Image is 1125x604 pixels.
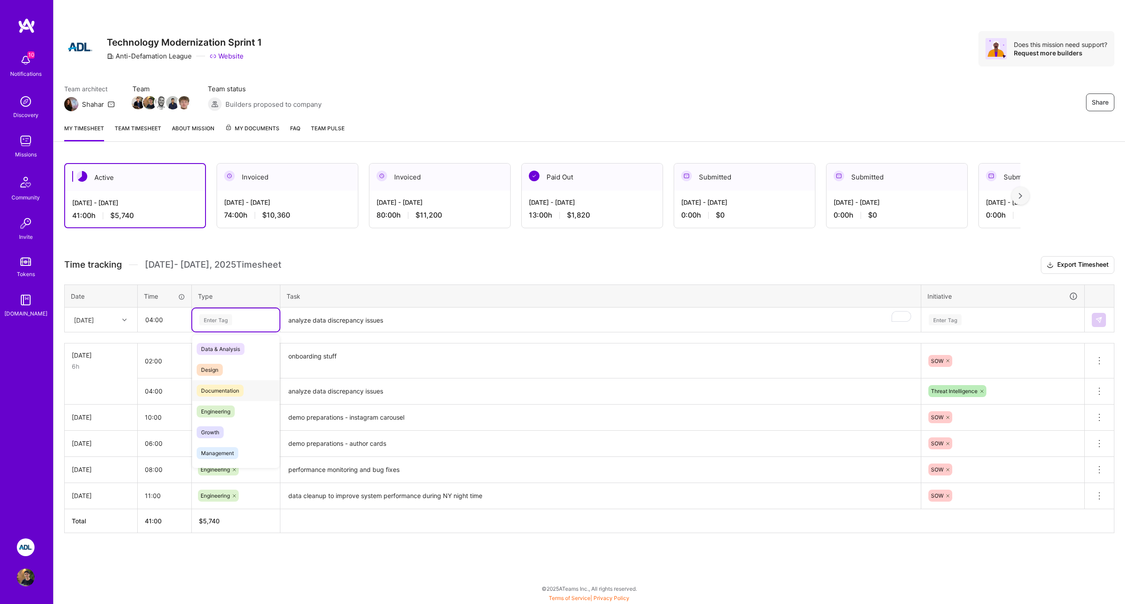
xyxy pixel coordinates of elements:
[138,379,191,403] input: HH:MM
[1041,256,1114,274] button: Export Timesheet
[143,96,156,109] img: Team Member Avatar
[64,97,78,111] img: Team Architect
[10,69,42,78] div: Notifications
[27,51,35,58] span: 10
[986,210,1113,220] div: 0:00 h
[167,95,178,110] a: Team Member Avatar
[681,210,808,220] div: 0:00 h
[107,51,192,61] div: Anti-Defamation League
[122,318,127,322] i: icon Chevron
[138,432,191,455] input: HH:MM
[72,465,130,474] div: [DATE]
[65,509,138,533] th: Total
[107,53,114,60] i: icon CompanyGray
[834,210,960,220] div: 0:00 h
[376,171,387,181] img: Invoiced
[281,308,920,332] textarea: To enrich screen reader interactions, please activate Accessibility in Grammarly extension settings
[826,164,967,191] div: Submitted
[681,198,808,207] div: [DATE] - [DATE]
[197,405,235,417] span: Engineering
[197,343,244,355] span: Data & Analysis
[674,164,815,191] div: Submitted
[201,466,230,473] span: Engineering
[72,413,130,422] div: [DATE]
[155,96,168,109] img: Team Member Avatar
[19,232,33,242] div: Invite
[369,164,510,191] div: Invoiced
[986,171,997,181] img: Submitted
[138,458,191,481] input: HH:MM
[1019,193,1022,199] img: right
[217,164,358,191] div: Invoiced
[65,284,138,308] th: Date
[72,362,130,371] div: 6h
[132,95,144,110] a: Team Member Avatar
[979,164,1120,191] div: Submitted
[115,124,161,141] a: Team timesheet
[17,93,35,110] img: discovery
[529,198,656,207] div: [DATE] - [DATE]
[15,538,37,556] a: ADL: Technology Modernization Sprint 1
[549,595,590,601] a: Terms of Service
[281,458,920,482] textarea: performance monitoring and bug fixes
[567,210,590,220] span: $1,820
[868,210,877,220] span: $0
[208,84,322,94] span: Team status
[17,214,35,232] img: Invite
[13,110,39,120] div: Discovery
[225,100,322,109] span: Builders proposed to company
[281,379,920,404] textarea: analyze data discrepancy issues
[192,284,280,308] th: Type
[929,313,962,327] div: Enter Tag
[1092,98,1109,107] span: Share
[931,414,943,421] span: SOW
[931,358,943,364] span: SOW
[376,198,503,207] div: [DATE] - [DATE]
[138,484,191,507] input: HH:MM
[1014,49,1107,57] div: Request more builders
[225,124,279,141] a: My Documents
[178,95,190,110] a: Team Member Avatar
[82,100,104,109] div: Shahar
[64,31,96,63] img: Company Logo
[931,466,943,473] span: SOW
[1047,261,1054,270] i: icon Download
[108,101,115,108] i: icon Mail
[20,257,31,266] img: tokens
[138,405,191,429] input: HH:MM
[209,51,244,61] a: Website
[17,51,35,69] img: bell
[64,124,104,141] a: My timesheet
[208,97,222,111] img: Builders proposed to company
[529,171,539,181] img: Paid Out
[927,291,1078,301] div: Initiative
[72,491,130,500] div: [DATE]
[53,577,1125,600] div: © 2025 ATeams Inc., All rights reserved.
[224,210,351,220] div: 74:00 h
[197,364,223,376] span: Design
[262,210,290,220] span: $10,360
[594,595,629,601] a: Privacy Policy
[281,405,920,430] textarea: demo preparations - instagram carousel
[311,125,345,132] span: Team Pulse
[172,124,214,141] a: About Mission
[290,124,300,141] a: FAQ
[64,259,122,270] span: Time tracking
[17,132,35,150] img: teamwork
[18,18,35,34] img: logo
[144,95,155,110] a: Team Member Avatar
[281,432,920,456] textarea: demo preparations - author cards
[834,198,960,207] div: [DATE] - [DATE]
[985,38,1007,59] img: Avatar
[15,171,36,193] img: Community
[138,308,191,331] input: HH:MM
[64,84,115,94] span: Team architect
[281,484,920,508] textarea: data cleanup to improve system performance during NY night time
[178,96,191,109] img: Team Member Avatar
[681,171,692,181] img: Submitted
[15,150,37,159] div: Missions
[522,164,663,191] div: Paid Out
[931,492,943,499] span: SOW
[132,96,145,109] img: Team Member Avatar
[197,447,238,459] span: Management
